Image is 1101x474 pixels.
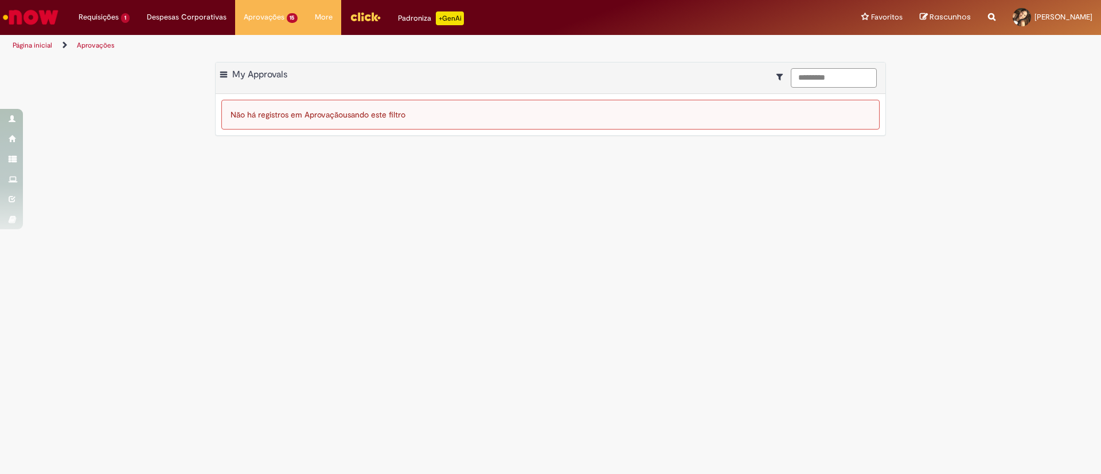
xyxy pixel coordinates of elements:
[77,41,115,50] a: Aprovações
[232,69,287,80] span: My Approvals
[436,11,464,25] p: +GenAi
[350,8,381,25] img: click_logo_yellow_360x200.png
[315,11,333,23] span: More
[221,100,880,130] div: Não há registros em Aprovação
[147,11,227,23] span: Despesas Corporativas
[398,11,464,25] div: Padroniza
[9,35,725,56] ul: Trilhas de página
[1,6,60,29] img: ServiceNow
[287,13,298,23] span: 15
[920,12,971,23] a: Rascunhos
[244,11,284,23] span: Aprovações
[1034,12,1092,22] span: [PERSON_NAME]
[343,109,405,120] span: usando este filtro
[79,11,119,23] span: Requisições
[776,73,788,81] i: Mostrar filtros para: Suas Solicitações
[121,13,130,23] span: 1
[930,11,971,22] span: Rascunhos
[871,11,903,23] span: Favoritos
[13,41,52,50] a: Página inicial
